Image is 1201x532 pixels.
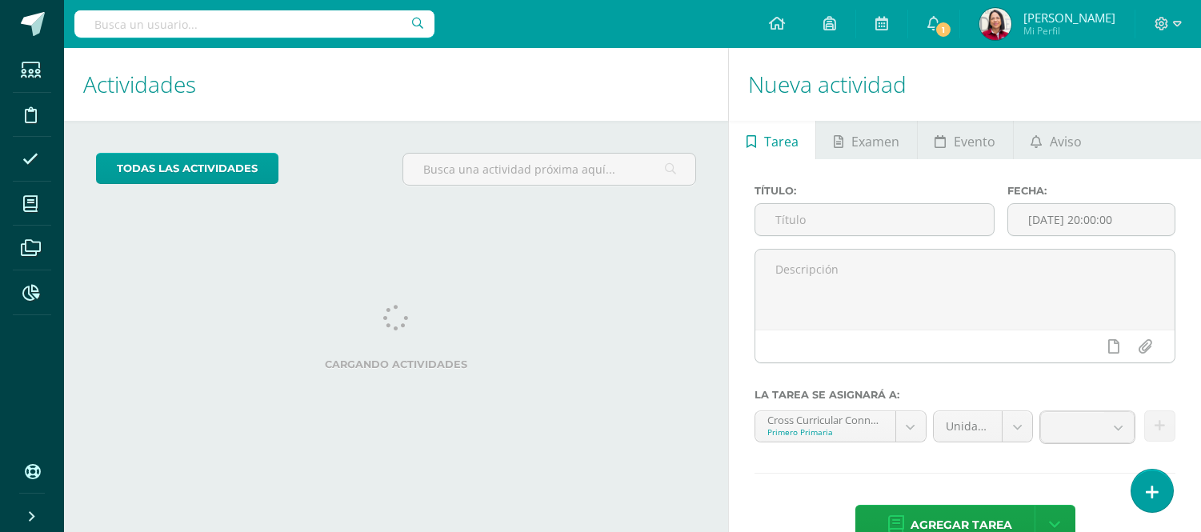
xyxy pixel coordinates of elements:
[767,426,883,438] div: Primero Primaria
[729,121,815,159] a: Tarea
[96,358,696,370] label: Cargando actividades
[755,389,1175,401] label: La tarea se asignará a:
[1008,204,1175,235] input: Fecha de entrega
[403,154,695,185] input: Busca una actividad próxima aquí...
[934,21,951,38] span: 1
[1014,121,1099,159] a: Aviso
[764,122,799,161] span: Tarea
[1050,122,1082,161] span: Aviso
[1007,185,1175,197] label: Fecha:
[767,411,883,426] div: Cross Curricular Connections 'U'
[748,48,1182,121] h1: Nueva actividad
[1023,10,1115,26] span: [PERSON_NAME]
[934,411,1032,442] a: Unidad 3
[946,411,990,442] span: Unidad 3
[1023,24,1115,38] span: Mi Perfil
[954,122,995,161] span: Evento
[83,48,709,121] h1: Actividades
[918,121,1013,159] a: Evento
[755,204,994,235] input: Título
[755,185,995,197] label: Título:
[816,121,916,159] a: Examen
[851,122,899,161] span: Examen
[96,153,278,184] a: todas las Actividades
[74,10,434,38] input: Busca un usuario...
[979,8,1011,40] img: 08057eefb9b834750ea7e3b3622e3058.png
[755,411,925,442] a: Cross Curricular Connections 'U'Primero Primaria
